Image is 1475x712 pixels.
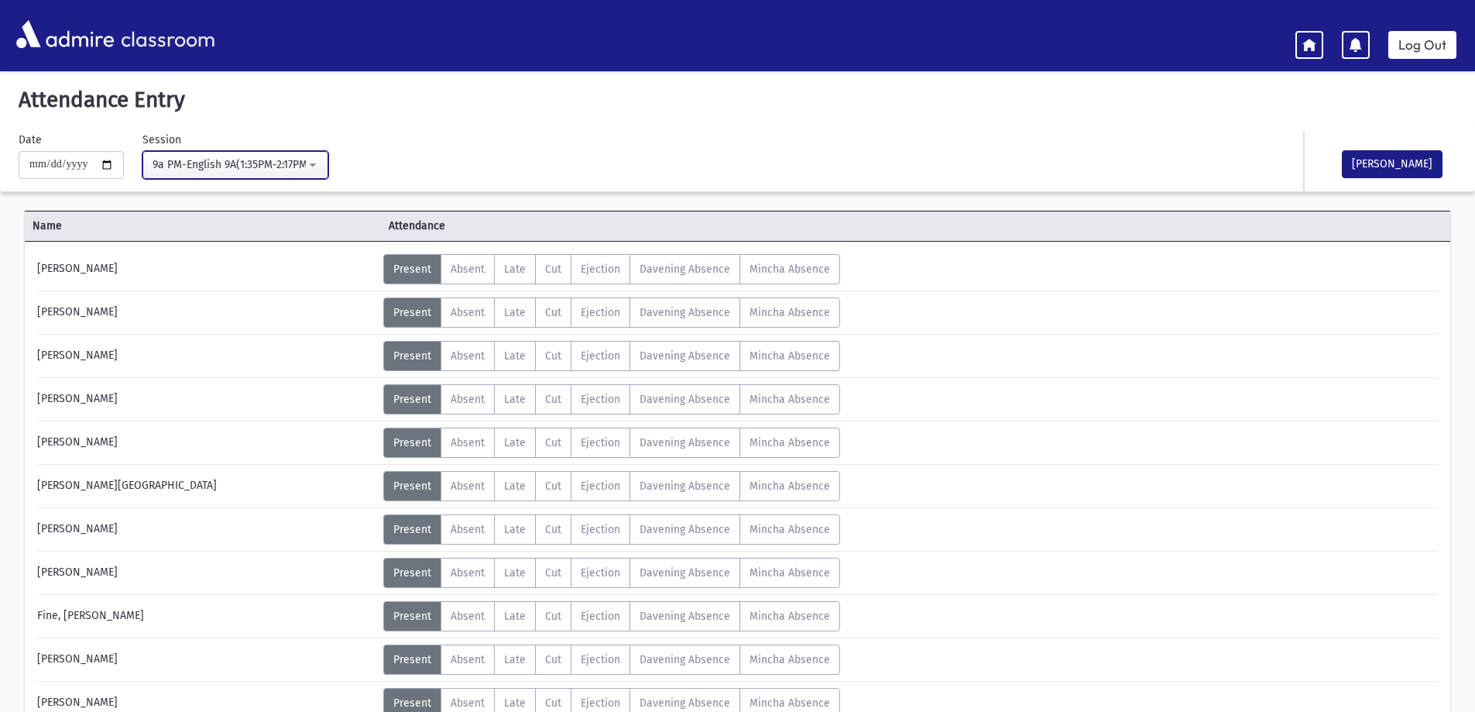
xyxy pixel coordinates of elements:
[383,384,840,414] div: AttTypes
[750,349,830,363] span: Mincha Absence
[393,523,431,536] span: Present
[29,341,383,371] div: [PERSON_NAME]
[640,393,730,406] span: Davening Absence
[393,349,431,363] span: Present
[545,480,561,493] span: Cut
[451,436,485,449] span: Absent
[545,566,561,580] span: Cut
[750,480,830,493] span: Mincha Absence
[393,436,431,449] span: Present
[545,610,561,623] span: Cut
[504,610,526,623] span: Late
[1342,150,1442,178] button: [PERSON_NAME]
[381,218,737,234] span: Attendance
[640,610,730,623] span: Davening Absence
[581,349,620,363] span: Ejection
[451,610,485,623] span: Absent
[545,306,561,319] span: Cut
[640,349,730,363] span: Davening Absence
[545,393,561,406] span: Cut
[640,436,730,449] span: Davening Absence
[750,523,830,536] span: Mincha Absence
[581,653,620,666] span: Ejection
[545,263,561,276] span: Cut
[19,132,42,148] label: Date
[640,566,730,580] span: Davening Absence
[451,566,485,580] span: Absent
[12,16,118,52] img: AdmirePro
[142,132,181,148] label: Session
[504,480,526,493] span: Late
[383,341,840,371] div: AttTypes
[504,566,526,580] span: Late
[451,306,485,319] span: Absent
[451,349,485,363] span: Absent
[383,558,840,588] div: AttTypes
[504,653,526,666] span: Late
[750,393,830,406] span: Mincha Absence
[750,263,830,276] span: Mincha Absence
[451,393,485,406] span: Absent
[545,653,561,666] span: Cut
[504,306,526,319] span: Late
[581,610,620,623] span: Ejection
[581,306,620,319] span: Ejection
[451,480,485,493] span: Absent
[750,566,830,580] span: Mincha Absence
[545,523,561,536] span: Cut
[393,393,431,406] span: Present
[581,263,620,276] span: Ejection
[451,653,485,666] span: Absent
[581,393,620,406] span: Ejection
[581,697,620,710] span: Ejection
[504,523,526,536] span: Late
[393,306,431,319] span: Present
[29,384,383,414] div: [PERSON_NAME]
[640,306,730,319] span: Davening Absence
[640,480,730,493] span: Davening Absence
[393,610,431,623] span: Present
[393,566,431,580] span: Present
[640,523,730,536] span: Davening Absence
[504,393,526,406] span: Late
[29,558,383,588] div: [PERSON_NAME]
[750,610,830,623] span: Mincha Absence
[29,471,383,501] div: [PERSON_NAME][GEOGRAPHIC_DATA]
[25,218,381,234] span: Name
[545,349,561,363] span: Cut
[750,436,830,449] span: Mincha Absence
[29,601,383,631] div: Fine, [PERSON_NAME]
[29,428,383,458] div: [PERSON_NAME]
[451,523,485,536] span: Absent
[153,157,306,173] div: 9a PM-English 9A(1:35PM-2:17PM)
[29,298,383,328] div: [PERSON_NAME]
[581,523,620,536] span: Ejection
[393,653,431,666] span: Present
[504,349,526,363] span: Late
[393,480,431,493] span: Present
[383,428,840,458] div: AttTypes
[640,263,730,276] span: Davening Absence
[383,254,840,284] div: AttTypes
[393,263,431,276] span: Present
[581,436,620,449] span: Ejection
[29,645,383,675] div: [PERSON_NAME]
[1388,31,1456,59] a: Log Out
[29,254,383,284] div: [PERSON_NAME]
[750,306,830,319] span: Mincha Absence
[118,14,215,55] span: classroom
[581,480,620,493] span: Ejection
[29,514,383,545] div: [PERSON_NAME]
[451,263,485,276] span: Absent
[383,471,840,501] div: AttTypes
[545,697,561,710] span: Cut
[383,601,840,631] div: AttTypes
[504,436,526,449] span: Late
[383,514,840,545] div: AttTypes
[393,697,431,710] span: Present
[545,436,561,449] span: Cut
[504,263,526,276] span: Late
[383,298,840,328] div: AttTypes
[12,87,1463,113] h5: Attendance Entry
[383,645,840,675] div: AttTypes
